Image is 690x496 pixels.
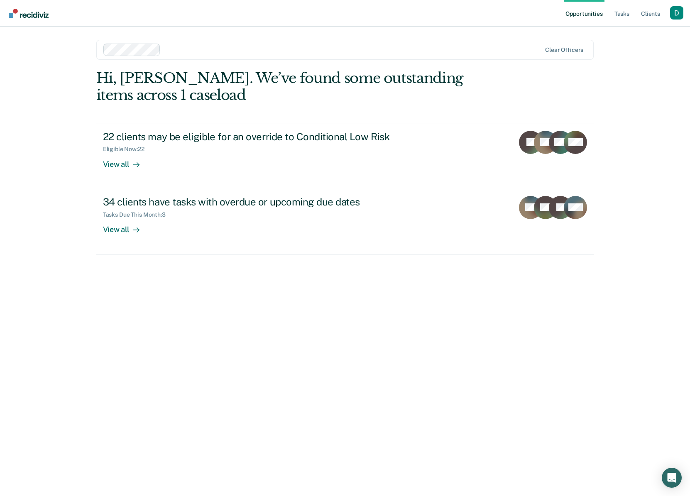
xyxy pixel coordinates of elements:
div: View all [103,153,149,169]
div: Eligible Now : 22 [103,146,151,153]
div: Clear officers [545,46,583,54]
div: Open Intercom Messenger [662,468,682,488]
div: Hi, [PERSON_NAME]. We’ve found some outstanding items across 1 caseload [96,70,494,104]
a: 34 clients have tasks with overdue or upcoming due datesTasks Due This Month:3View all [96,189,594,254]
div: 22 clients may be eligible for an override to Conditional Low Risk [103,131,394,143]
div: Tasks Due This Month : 3 [103,211,172,218]
button: Profile dropdown button [670,6,683,20]
div: 34 clients have tasks with overdue or upcoming due dates [103,196,394,208]
img: Recidiviz [9,9,49,18]
div: View all [103,218,149,234]
a: 22 clients may be eligible for an override to Conditional Low RiskEligible Now:22View all [96,124,594,189]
